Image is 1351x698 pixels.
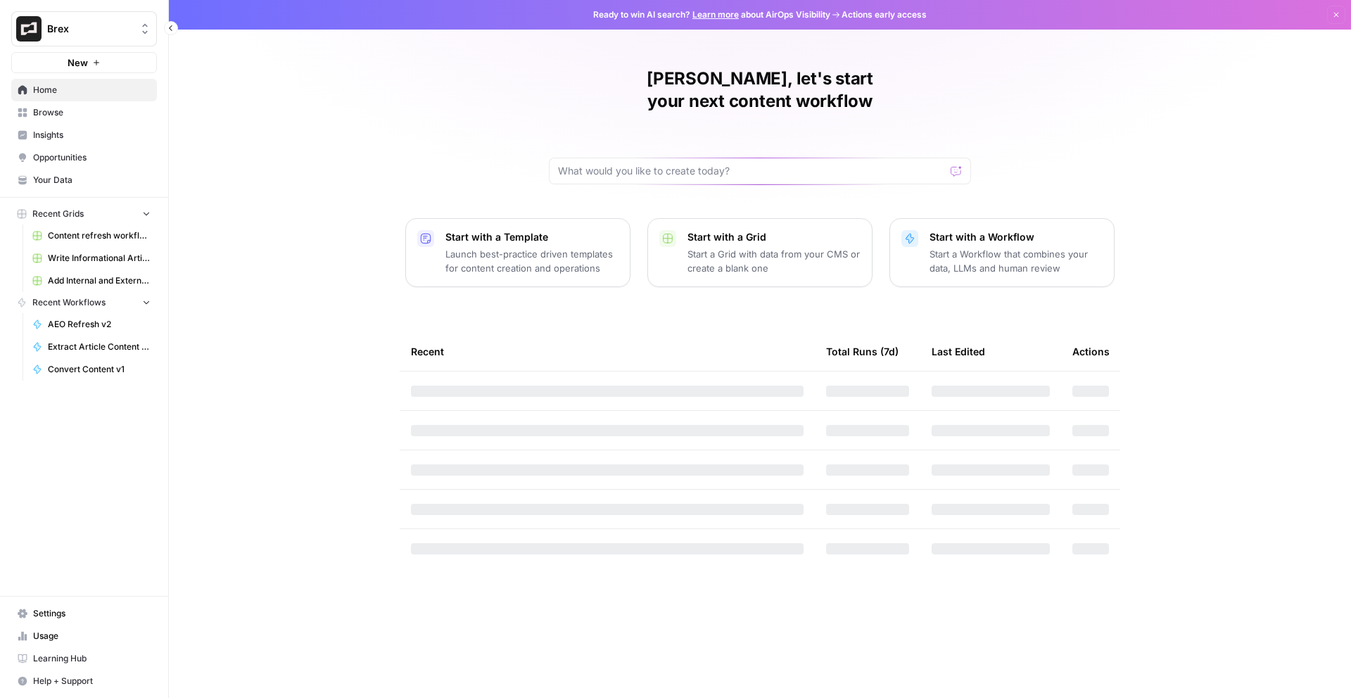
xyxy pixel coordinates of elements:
a: Learning Hub [11,647,157,670]
span: Add Internal and External Links (1) [48,274,151,287]
span: Recent Workflows [32,296,106,309]
a: Settings [11,602,157,625]
p: Start with a Workflow [930,230,1103,244]
span: Learning Hub [33,652,151,665]
button: Start with a TemplateLaunch best-practice driven templates for content creation and operations [405,218,630,287]
a: Browse [11,101,157,124]
span: Opportunities [33,151,151,164]
a: Opportunities [11,146,157,169]
p: Launch best-practice driven templates for content creation and operations [445,247,619,275]
span: Convert Content v1 [48,363,151,376]
input: What would you like to create today? [558,164,945,178]
button: Workspace: Brex [11,11,157,46]
span: Recent Grids [32,208,84,220]
button: New [11,52,157,73]
span: AEO Refresh v2 [48,318,151,331]
a: Your Data [11,169,157,191]
span: Help + Support [33,675,151,687]
button: Recent Grids [11,203,157,224]
a: Convert Content v1 [26,358,157,381]
button: Recent Workflows [11,292,157,313]
a: Learn more [692,9,739,20]
p: Start a Grid with data from your CMS or create a blank one [687,247,861,275]
p: Start with a Grid [687,230,861,244]
p: Start a Workflow that combines your data, LLMs and human review [930,247,1103,275]
button: Start with a WorkflowStart a Workflow that combines your data, LLMs and human review [889,218,1115,287]
span: Brex [47,22,132,36]
a: Add Internal and External Links (1) [26,269,157,292]
a: Home [11,79,157,101]
button: Help + Support [11,670,157,692]
span: Content refresh workflow [48,229,151,242]
span: Settings [33,607,151,620]
a: Usage [11,625,157,647]
a: AEO Refresh v2 [26,313,157,336]
img: Brex Logo [16,16,42,42]
a: Insights [11,124,157,146]
span: Home [33,84,151,96]
div: Last Edited [932,332,985,371]
span: Your Data [33,174,151,186]
span: Browse [33,106,151,119]
span: Write Informational Article [48,252,151,265]
span: Extract Article Content v.2 [48,341,151,353]
span: Actions early access [842,8,927,21]
a: Extract Article Content v.2 [26,336,157,358]
span: Ready to win AI search? about AirOps Visibility [593,8,830,21]
span: Usage [33,630,151,642]
div: Total Runs (7d) [826,332,899,371]
p: Start with a Template [445,230,619,244]
div: Recent [411,332,804,371]
a: Write Informational Article [26,247,157,269]
button: Start with a GridStart a Grid with data from your CMS or create a blank one [647,218,873,287]
a: Content refresh workflow [26,224,157,247]
span: New [68,56,88,70]
div: Actions [1072,332,1110,371]
span: Insights [33,129,151,141]
h1: [PERSON_NAME], let's start your next content workflow [549,68,971,113]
